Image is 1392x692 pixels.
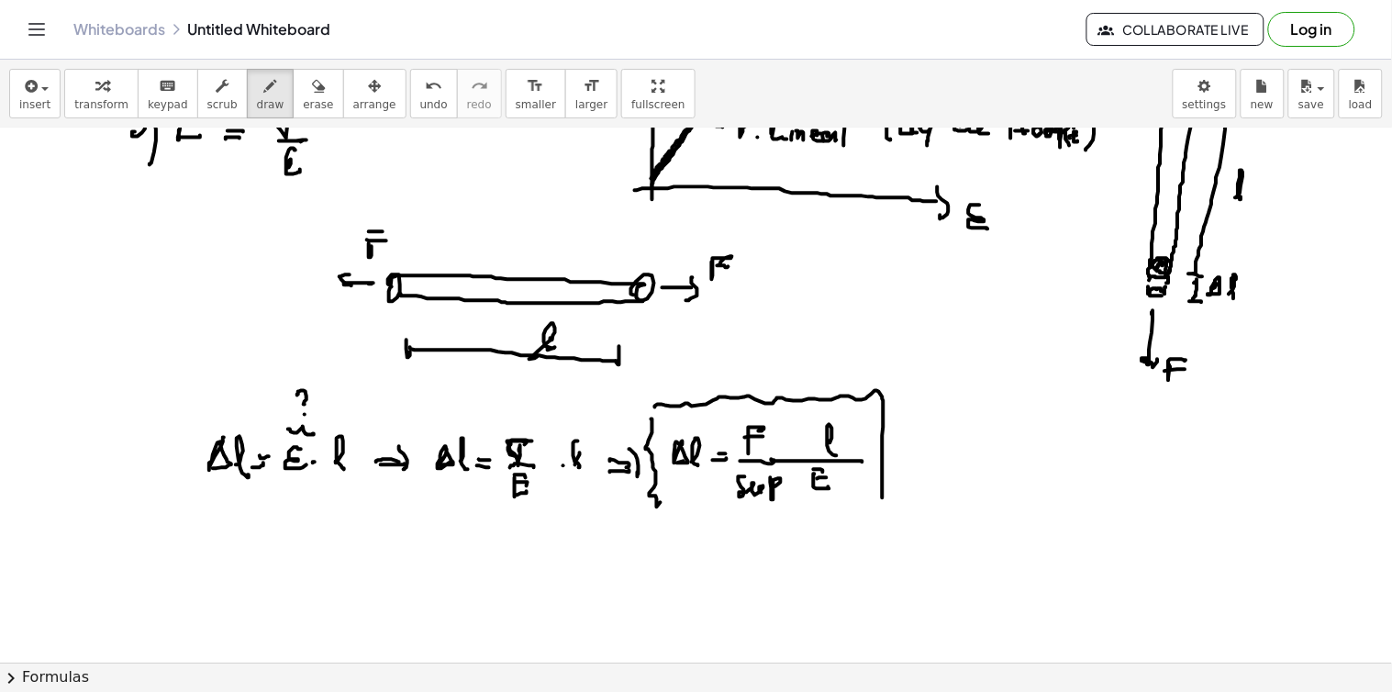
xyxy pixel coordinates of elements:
button: undoundo [410,69,458,118]
span: fullscreen [631,98,685,111]
span: scrub [207,98,238,111]
button: format_sizesmaller [506,69,566,118]
span: redo [467,98,492,111]
span: draw [257,98,284,111]
button: format_sizelarger [565,69,618,118]
span: erase [303,98,333,111]
span: larger [575,98,607,111]
span: smaller [516,98,556,111]
button: redoredo [457,69,502,118]
button: scrub [197,69,248,118]
span: save [1298,98,1324,111]
span: insert [19,98,50,111]
a: Whiteboards [73,20,165,39]
i: redo [471,75,488,97]
button: Log in [1268,12,1355,47]
button: fullscreen [621,69,695,118]
i: undo [425,75,442,97]
span: settings [1183,98,1227,111]
i: format_size [583,75,600,97]
button: draw [247,69,295,118]
button: load [1339,69,1383,118]
span: keypad [148,98,188,111]
button: save [1288,69,1335,118]
button: keyboardkeypad [138,69,198,118]
i: format_size [527,75,544,97]
span: load [1349,98,1373,111]
span: new [1251,98,1274,111]
span: Collaborate Live [1102,21,1249,38]
span: transform [74,98,128,111]
button: arrange [343,69,406,118]
button: transform [64,69,139,118]
button: new [1241,69,1285,118]
button: settings [1173,69,1237,118]
i: keyboard [159,75,176,97]
button: Toggle navigation [22,15,51,44]
span: undo [420,98,448,111]
span: arrange [353,98,396,111]
button: Collaborate Live [1086,13,1264,46]
button: insert [9,69,61,118]
button: erase [293,69,343,118]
